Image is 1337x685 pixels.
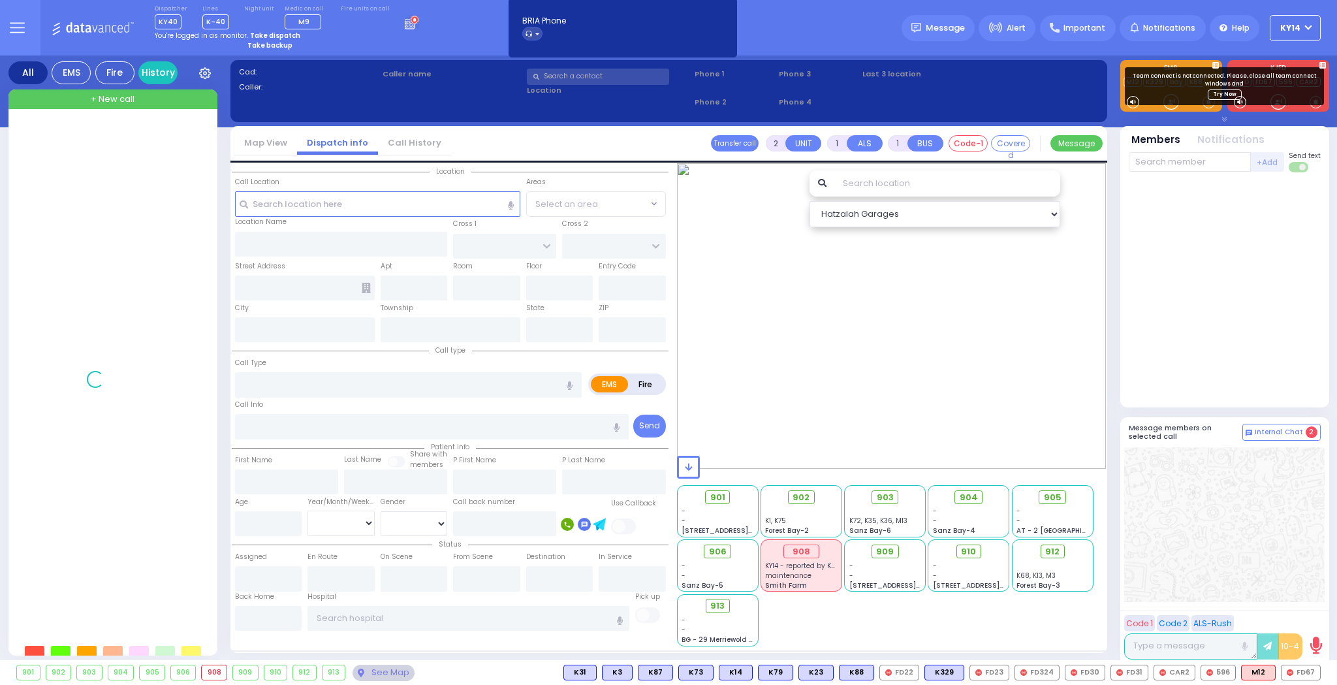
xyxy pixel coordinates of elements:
[264,665,287,680] div: 910
[682,561,685,571] span: -
[362,283,371,293] span: Other building occupants
[682,625,685,635] span: -
[138,61,178,84] a: History
[633,415,666,438] button: Send
[849,526,891,535] span: Sanz Bay-6
[1241,665,1276,680] div: M12
[307,606,629,631] input: Search hospital
[1050,135,1103,151] button: Message
[765,516,786,526] span: K1, K75
[765,561,843,571] span: KY14 - reported by KY42
[1120,65,1222,74] label: EMS
[235,303,249,313] label: City
[1242,424,1321,441] button: Internal Chat 2
[293,665,316,680] div: 912
[1241,665,1276,680] div: ALS
[52,20,138,36] img: Logo
[430,167,471,176] span: Location
[839,665,874,680] div: K88
[235,358,266,368] label: Call Type
[1016,506,1020,516] span: -
[682,506,685,516] span: -
[678,665,714,680] div: BLS
[876,545,894,558] span: 909
[307,552,338,562] label: En Route
[298,16,309,27] span: M9
[602,665,633,680] div: K3
[635,592,660,602] label: Pick up
[839,665,874,680] div: BLS
[341,5,390,13] label: Fire units on call
[847,135,883,151] button: ALS
[297,136,378,149] a: Dispatch info
[1287,669,1293,676] img: red-radio-icon.svg
[877,491,894,504] span: 903
[961,545,976,558] span: 910
[638,665,673,680] div: K87
[602,665,633,680] div: BLS
[140,665,165,680] div: 905
[933,526,975,535] span: Sanz Bay-4
[235,497,248,507] label: Age
[91,93,134,106] span: + New call
[682,526,805,535] span: [STREET_ADDRESS][PERSON_NAME]
[1280,22,1300,34] span: KY14
[235,455,272,466] label: First Name
[1281,665,1321,680] div: FD67
[1191,615,1234,631] button: ALS-Rush
[235,191,520,216] input: Search location here
[1154,665,1195,680] div: CAR2
[410,449,447,459] small: Share with
[1208,89,1242,100] a: Try Now
[526,552,565,562] label: Destination
[1016,581,1060,590] span: Forest Bay-3
[202,5,229,13] label: Lines
[879,665,919,680] div: FD22
[1227,65,1329,74] label: KJFD
[1129,424,1242,441] h5: Message members on selected call
[1044,491,1062,504] span: 905
[46,665,71,680] div: 902
[758,665,793,680] div: BLS
[1289,161,1310,174] label: Turn off text
[710,599,725,613] span: 913
[171,665,196,680] div: 906
[8,61,48,84] div: All
[1015,665,1060,680] div: FD324
[924,665,964,680] div: K329
[381,497,405,507] label: Gender
[695,97,774,108] span: Phone 2
[17,665,40,680] div: 901
[765,526,809,535] span: Forest Bay-2
[1116,669,1123,676] img: red-radio-icon.svg
[933,506,937,516] span: -
[1206,669,1213,676] img: red-radio-icon.svg
[453,497,515,507] label: Call back number
[975,669,982,676] img: red-radio-icon.svg
[353,665,414,681] div: See map
[202,14,229,29] span: K-40
[307,497,375,507] div: Year/Month/Week/Day
[234,136,297,149] a: Map View
[239,82,379,93] label: Caller:
[1016,526,1113,535] span: AT - 2 [GEOGRAPHIC_DATA]
[682,516,685,526] span: -
[527,85,691,96] label: Location
[235,552,267,562] label: Assigned
[285,5,326,13] label: Medic on call
[381,303,413,313] label: Township
[108,665,134,680] div: 904
[1255,428,1303,437] span: Internal Chat
[682,615,685,625] span: -
[1157,615,1189,631] button: Code 2
[719,665,753,680] div: K14
[453,219,477,229] label: Cross 1
[522,15,566,27] span: BRIA Phone
[381,552,413,562] label: On Scene
[527,69,669,85] input: Search a contact
[933,561,937,571] span: -
[1201,665,1236,680] div: 596
[1020,669,1027,676] img: red-radio-icon.svg
[562,219,588,229] label: Cross 2
[849,516,907,526] span: K72, K35, K36, M13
